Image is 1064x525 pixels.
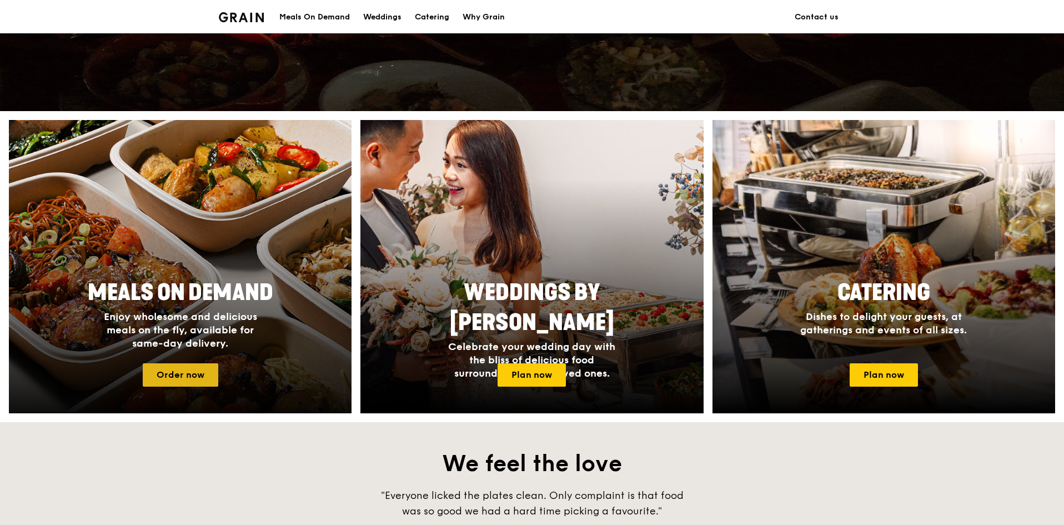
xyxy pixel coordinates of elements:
div: Meals On Demand [279,1,350,34]
span: Celebrate your wedding day with the bliss of delicious food surrounded by your loved ones. [448,341,615,379]
a: Weddings by [PERSON_NAME]Celebrate your wedding day with the bliss of delicious food surrounded b... [360,120,703,413]
div: Why Grain [463,1,505,34]
a: Meals On DemandEnjoy wholesome and delicious meals on the fly, available for same-day delivery.Or... [9,120,352,413]
a: Plan now [498,363,566,387]
a: Why Grain [456,1,511,34]
span: Enjoy wholesome and delicious meals on the fly, available for same-day delivery. [104,311,257,349]
div: Weddings [363,1,401,34]
div: "Everyone licked the plates clean. Only complaint is that food was so good we had a hard time pic... [365,488,699,519]
a: CateringDishes to delight your guests, at gatherings and events of all sizes.Plan now [712,120,1055,413]
a: Catering [408,1,456,34]
a: Order now [143,363,218,387]
img: catering-card.e1cfaf3e.jpg [712,120,1055,413]
div: Catering [415,1,449,34]
a: Plan now [850,363,918,387]
img: weddings-card.4f3003b8.jpg [360,120,703,413]
a: Weddings [357,1,408,34]
a: Contact us [788,1,845,34]
span: Weddings by [PERSON_NAME] [450,279,614,336]
span: Catering [837,279,930,306]
img: Grain [219,12,264,22]
span: Meals On Demand [88,279,273,306]
span: Dishes to delight your guests, at gatherings and events of all sizes. [800,311,967,336]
